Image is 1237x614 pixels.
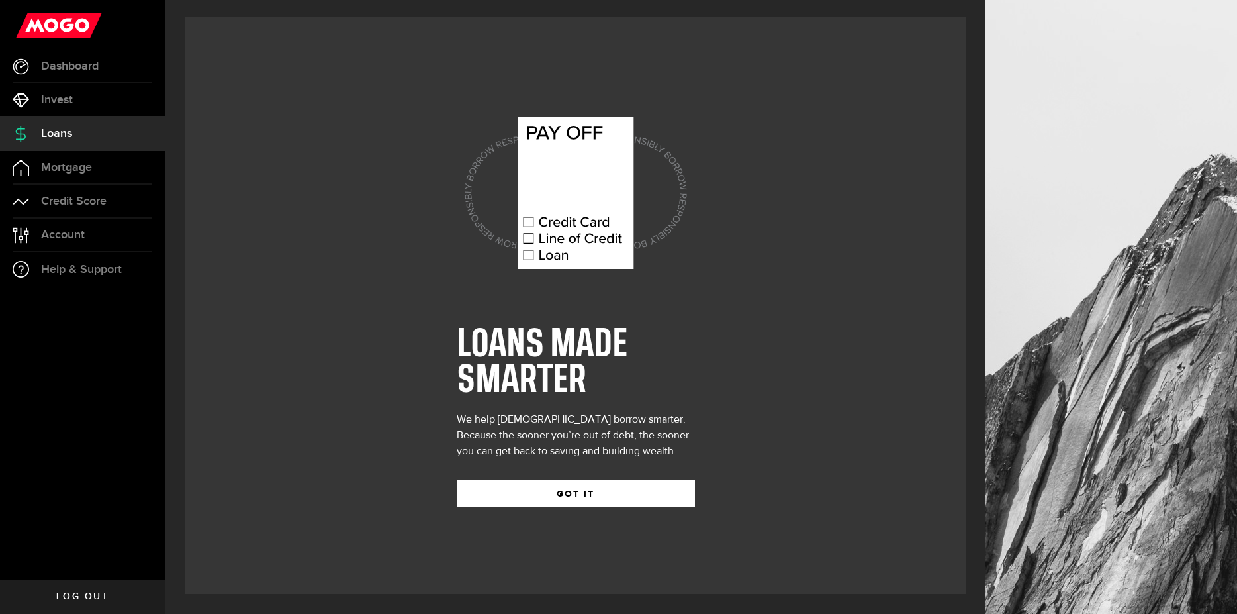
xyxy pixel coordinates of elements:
span: Mortgage [41,162,92,174]
span: Dashboard [41,60,99,72]
span: Help & Support [41,264,122,276]
h1: LOANS MADE SMARTER [457,327,695,399]
span: Invest [41,94,73,106]
span: Log out [56,592,109,601]
span: Loans [41,128,72,140]
div: We help [DEMOGRAPHIC_DATA] borrow smarter. Because the sooner you’re out of debt, the sooner you ... [457,412,695,460]
span: Credit Score [41,195,107,207]
span: Account [41,229,85,241]
button: GOT IT [457,480,695,507]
